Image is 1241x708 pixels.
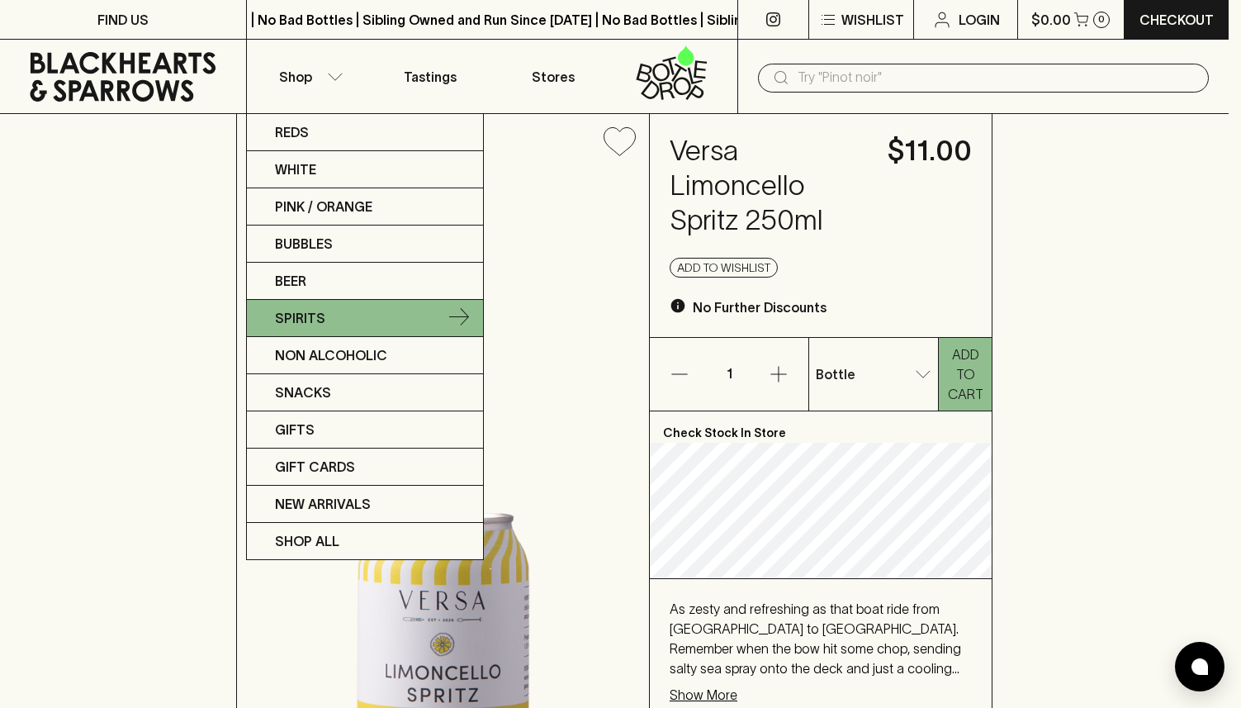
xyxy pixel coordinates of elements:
[275,345,387,365] p: Non Alcoholic
[275,122,309,142] p: Reds
[247,263,483,300] a: Beer
[247,114,483,151] a: Reds
[275,531,339,551] p: SHOP ALL
[275,420,315,440] p: Gifts
[275,457,355,477] p: Gift Cards
[275,234,333,254] p: Bubbles
[247,486,483,523] a: New Arrivals
[275,494,371,514] p: New Arrivals
[275,271,306,291] p: Beer
[247,523,483,559] a: SHOP ALL
[247,300,483,337] a: Spirits
[247,226,483,263] a: Bubbles
[247,151,483,188] a: White
[275,383,331,402] p: Snacks
[275,197,372,216] p: Pink / Orange
[247,188,483,226] a: Pink / Orange
[247,411,483,449] a: Gifts
[247,337,483,374] a: Non Alcoholic
[1191,658,1208,675] img: bubble-icon
[247,449,483,486] a: Gift Cards
[275,308,325,328] p: Spirits
[247,374,483,411] a: Snacks
[275,159,316,179] p: White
